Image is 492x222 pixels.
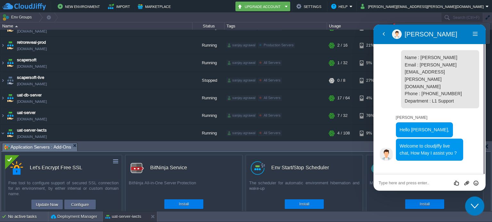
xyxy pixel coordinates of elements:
[17,134,47,140] a: [DOMAIN_NAME]
[17,74,44,81] a: scapersoft-live
[246,180,363,196] div: The scheduler for automatic environment hibernation and wake-up
[17,63,47,70] a: [DOMAIN_NAME]
[360,37,381,54] div: 21%
[337,89,350,107] div: 17 / 64
[264,113,281,117] span: All Servers
[30,161,82,174] div: Let's Encrypt Free SSL
[366,180,483,196] div: Monitor and troubleshoot your Java/PHP web apps
[17,98,47,105] span: [DOMAIN_NAME]
[264,43,294,47] span: Production Servers
[337,37,348,54] div: 2 / 16
[0,89,5,107] img: AMDAwAAAACH5BAEAAAAALAAAAAABAAEAAAICRAEAOw==
[17,116,47,122] a: [DOMAIN_NAME]
[360,54,381,72] div: 5%
[17,92,42,98] a: uat-db-server
[17,81,47,87] a: [DOMAIN_NAME]
[6,89,15,107] img: AMDAwAAAACH5BAEAAAAALAAAAAABAAEAAAICRAEAOw==
[0,37,5,54] img: AMDAwAAAACH5BAEAAAAALAAAAAABAAEAAAICRAEAOw==
[58,3,102,10] button: New Environment
[373,25,486,191] iframe: chat widget
[6,107,15,124] img: AMDAwAAAACH5BAEAAAAALAAAAAABAAEAAAICRAEAOw==
[360,72,381,89] div: 27%
[226,42,257,48] div: sanjay.agrawal
[17,39,46,46] a: retroreveal-prod
[6,54,15,72] img: AMDAwAAAACH5BAEAAAAALAAAAAABAAEAAAICRAEAOw==
[337,54,348,72] div: 1 / 32
[138,3,173,10] button: Marketplace
[17,46,47,52] a: [DOMAIN_NAME]
[327,22,395,30] div: Usage
[51,213,97,220] button: Deployment Manager
[337,72,345,89] div: 0 / 8
[8,211,48,222] div: No active tasks
[5,180,122,196] div: Free tool to configure support of secured SSL connection for an environment, by either internal o...
[226,130,257,136] div: sanjay.agrawal
[6,72,15,89] img: AMDAwAAAACH5BAEAAAAALAAAAAABAAEAAAICRAEAOw==
[193,22,224,30] div: Status
[2,13,34,22] button: Env Groups
[331,3,349,10] button: Help
[6,37,15,54] img: AMDAwAAAACH5BAEAAAAALAAAAAABAAEAAAICRAEAOw==
[226,95,257,101] div: sanjay.agrawal
[179,201,189,207] button: Install
[6,125,15,142] img: AMDAwAAAACH5BAEAAAAALAAAAAABAAEAAAICRAEAOw==
[337,125,350,142] div: 4 / 108
[465,196,486,216] iframe: chat widget
[251,161,265,175] img: logo.png
[150,161,187,174] div: BitNinja Service
[226,60,257,66] div: sanjay.agrawal
[17,127,47,134] a: uat-server-iwcts
[237,3,283,10] button: Upgrade Account
[226,78,257,83] div: sanjay.agrawal
[371,161,385,175] img: newrelic_70x70.png
[0,54,5,72] img: AMDAwAAAACH5BAEAAAAALAAAAAABAAEAAAICRAEAOw==
[0,72,5,89] img: AMDAwAAAACH5BAEAAAAALAAAAAABAAEAAAICRAEAOw==
[2,3,46,11] img: CloudJiffy
[17,57,37,63] a: scapersoft
[264,61,281,65] span: All Servers
[193,125,225,142] div: Running
[264,131,281,135] span: All Servers
[126,180,242,196] div: BitNinja All-in-One Server Protection
[420,201,430,207] button: Install
[0,107,5,124] img: AMDAwAAAACH5BAEAAAAALAAAAAABAAEAAAICRAEAOw==
[337,107,348,124] div: 7 / 32
[17,28,47,34] a: [DOMAIN_NAME]
[130,161,144,175] img: logo.png
[193,107,225,124] div: Running
[360,125,381,142] div: 9%
[17,110,36,116] a: uat-server
[225,22,327,30] div: Tags
[264,78,281,82] span: All Servers
[0,125,5,142] img: AMDAwAAAACH5BAEAAAAALAAAAAABAAEAAAICRAEAOw==
[193,89,225,107] div: Running
[360,107,381,124] div: 76%
[360,89,381,107] div: 4%
[264,96,281,100] span: All Servers
[193,54,225,72] div: Running
[105,213,141,220] button: uat-server-iwcts
[1,22,192,30] div: Name
[193,37,225,54] div: Running
[226,113,257,119] div: sanjay.agrawal
[299,201,309,207] button: Install
[193,72,225,89] div: Stopped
